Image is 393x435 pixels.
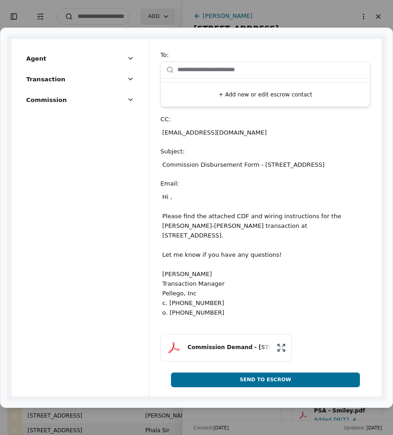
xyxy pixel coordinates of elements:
[160,334,292,362] button: Commission Demand - [STREET_ADDRESS]
[26,74,65,84] span: Transaction
[26,74,134,91] button: Transaction
[160,114,370,124] div: CC :
[160,147,370,156] div: Subject :
[188,343,271,352] div: Commission Demand - [STREET_ADDRESS]
[26,54,46,63] span: Agent
[171,373,360,387] button: Send To Escrow
[160,50,370,60] div: To :
[160,126,370,139] div: [EMAIL_ADDRESS][DOMAIN_NAME]
[160,190,370,319] div: Hi , Please find the attached CDF and wiring instructions for the [PERSON_NAME]-[PERSON_NAME] tra...
[160,158,370,171] div: Commission Disbursement Form - [STREET_ADDRESS]
[26,95,67,105] span: Commission
[26,54,134,71] button: Agent
[165,86,366,103] button: + Add new or edit escrow contact
[26,95,134,112] button: Commission
[160,179,370,188] div: Email :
